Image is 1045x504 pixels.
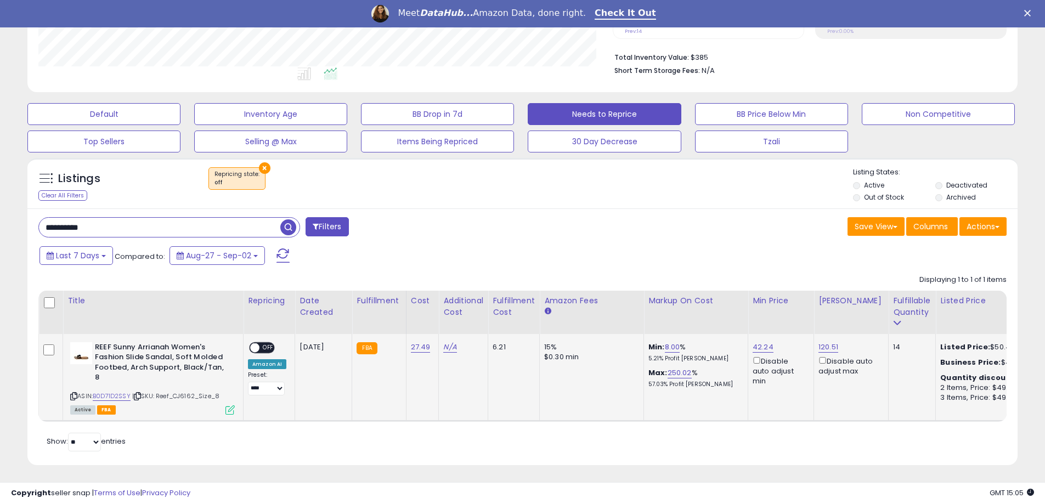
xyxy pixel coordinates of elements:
[818,295,884,307] div: [PERSON_NAME]
[1024,10,1035,16] div: Close
[648,367,668,378] b: Max:
[248,295,290,307] div: Repricing
[946,180,987,190] label: Deactivated
[544,307,551,316] small: Amazon Fees.
[493,342,531,352] div: 6.21
[70,405,95,415] span: All listings currently available for purchase on Amazon
[648,381,739,388] p: 57.03% Profit [PERSON_NAME]
[186,250,251,261] span: Aug-27 - Sep-02
[818,355,880,376] div: Disable auto adjust max
[940,373,1031,383] div: :
[853,167,1018,178] p: Listing States:
[702,65,715,76] span: N/A
[940,372,1019,383] b: Quantity discounts
[946,192,976,202] label: Archived
[259,162,270,174] button: ×
[58,171,100,186] h5: Listings
[862,103,1015,125] button: Non Competitive
[214,170,259,186] span: Repricing state :
[753,295,809,307] div: Min Price
[39,246,113,265] button: Last 7 Days
[893,342,927,352] div: 14
[665,342,680,353] a: 8.00
[411,342,431,353] a: 27.49
[170,246,265,265] button: Aug-27 - Sep-02
[214,179,259,186] div: off
[70,342,92,364] img: 31ak+EYagBL._SL40_.jpg
[544,295,639,307] div: Amazon Fees
[300,295,347,318] div: Date Created
[940,357,1001,367] b: Business Price:
[864,192,904,202] label: Out of Stock
[668,367,692,378] a: 250.02
[648,295,743,307] div: Markup on Cost
[194,131,347,152] button: Selling @ Max
[648,368,739,388] div: %
[695,131,848,152] button: Tzali
[648,342,665,352] b: Min:
[11,488,190,499] div: seller snap | |
[893,295,931,318] div: Fulfillable Quantity
[614,50,998,63] li: $385
[695,103,848,125] button: BB Price Below Min
[493,295,535,318] div: Fulfillment Cost
[357,342,377,354] small: FBA
[67,295,239,307] div: Title
[906,217,958,236] button: Columns
[818,342,838,353] a: 120.51
[420,8,473,18] i: DataHub...
[56,250,99,261] span: Last 7 Days
[644,291,748,334] th: The percentage added to the cost of goods (COGS) that forms the calculator for Min & Max prices.
[913,221,948,232] span: Columns
[940,342,990,352] b: Listed Price:
[528,103,681,125] button: Needs to Reprice
[614,53,689,62] b: Total Inventory Value:
[544,342,635,352] div: 15%
[614,66,700,75] b: Short Term Storage Fees:
[940,295,1035,307] div: Listed Price
[93,392,131,401] a: B0D71D2SSY
[940,342,1031,352] div: $50.47
[528,131,681,152] button: 30 Day Decrease
[648,342,739,363] div: %
[95,342,228,386] b: REEF Sunny Arrianah Women's Fashion Slide Sandal, Soft Molded Footbed, Arch Support, Black/Tan, 8
[47,436,126,446] span: Show: entries
[142,488,190,498] a: Privacy Policy
[753,355,805,387] div: Disable auto adjust min
[11,488,51,498] strong: Copyright
[940,358,1031,367] div: $49.91
[753,342,773,353] a: 42.24
[398,8,586,19] div: Meet Amazon Data, done right.
[70,342,235,414] div: ASIN:
[115,251,165,262] span: Compared to:
[27,103,180,125] button: Default
[27,131,180,152] button: Top Sellers
[411,295,434,307] div: Cost
[132,392,219,400] span: | SKU: Reef_CJ6162_Size_8
[848,217,905,236] button: Save View
[371,5,389,22] img: Profile image for Georgie
[306,217,348,236] button: Filters
[940,393,1031,403] div: 3 Items, Price: $49.16
[625,28,642,35] small: Prev: 14
[919,275,1007,285] div: Displaying 1 to 1 of 1 items
[94,488,140,498] a: Terms of Use
[248,371,286,396] div: Preset:
[300,342,343,352] div: [DATE]
[595,8,656,20] a: Check It Out
[990,488,1034,498] span: 2025-09-10 15:05 GMT
[357,295,401,307] div: Fulfillment
[38,190,87,201] div: Clear All Filters
[97,405,116,415] span: FBA
[248,359,286,369] div: Amazon AI
[864,180,884,190] label: Active
[361,131,514,152] button: Items Being Repriced
[648,355,739,363] p: 5.21% Profit [PERSON_NAME]
[544,352,635,362] div: $0.30 min
[194,103,347,125] button: Inventory Age
[443,295,483,318] div: Additional Cost
[940,383,1031,393] div: 2 Items, Price: $49.26
[959,217,1007,236] button: Actions
[827,28,854,35] small: Prev: 0.00%
[443,342,456,353] a: N/A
